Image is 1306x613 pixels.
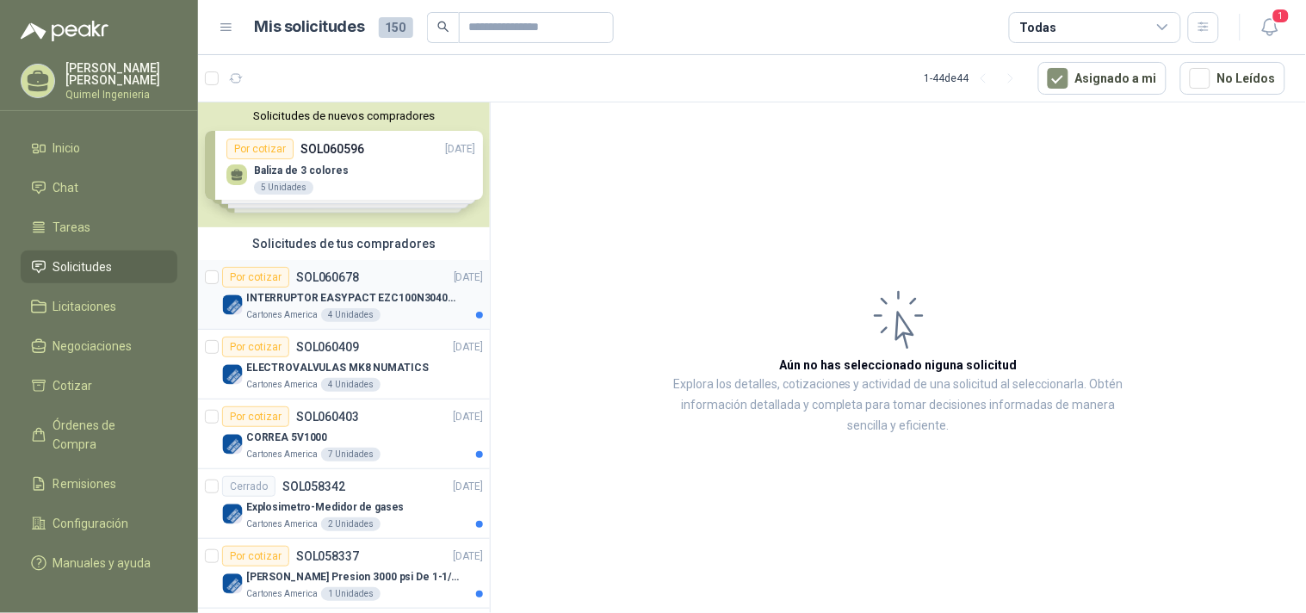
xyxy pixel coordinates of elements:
div: 4 Unidades [321,308,381,322]
span: search [437,21,449,33]
span: Cotizar [53,376,93,395]
span: Tareas [53,218,91,237]
a: Por cotizarSOL060409[DATE] Company LogoELECTROVALVULAS MK8 NUMATICSCartones America4 Unidades [198,330,490,399]
a: Chat [21,171,177,204]
p: SOL058342 [282,480,345,492]
h1: Mis solicitudes [255,15,365,40]
span: Configuración [53,514,129,533]
span: Solicitudes [53,257,113,276]
p: INTERRUPTOR EASYPACT EZC100N3040C 40AMP 25K [PERSON_NAME] [246,290,461,306]
span: Manuales y ayuda [53,554,152,573]
p: [DATE] [454,339,483,356]
div: Cerrado [222,476,275,497]
p: ELECTROVALVULAS MK8 NUMATICS [246,360,429,376]
p: SOL060409 [296,341,359,353]
span: Licitaciones [53,297,117,316]
a: Tareas [21,211,177,244]
p: SOL060678 [296,271,359,283]
p: Explora los detalles, cotizaciones y actividad de una solicitud al seleccionarla. Obtén informaci... [663,375,1134,437]
p: Cartones America [246,587,318,601]
p: [DATE] [454,479,483,495]
button: 1 [1254,12,1285,43]
p: Cartones America [246,517,318,531]
span: 150 [379,17,413,38]
div: Por cotizar [222,406,289,427]
p: CORREA 5V1000 [246,430,327,446]
p: [DATE] [454,409,483,425]
a: CerradoSOL058342[DATE] Company LogoExplosimetro-Medidor de gasesCartones America2 Unidades [198,469,490,539]
a: Cotizar [21,369,177,402]
div: 2 Unidades [321,517,381,531]
span: Negociaciones [53,337,133,356]
p: [DATE] [454,269,483,286]
p: Explosimetro-Medidor de gases [246,499,405,516]
div: Por cotizar [222,337,289,357]
a: Configuración [21,507,177,540]
p: [DATE] [454,548,483,565]
div: Por cotizar [222,267,289,288]
p: [PERSON_NAME] [PERSON_NAME] [65,62,177,86]
img: Logo peakr [21,21,108,41]
img: Company Logo [222,573,243,594]
p: [PERSON_NAME] Presion 3000 psi De 1-1/4" [246,569,461,585]
p: Cartones America [246,378,318,392]
p: SOL060403 [296,411,359,423]
div: 1 Unidades [321,587,381,601]
a: Por cotizarSOL058337[DATE] Company Logo[PERSON_NAME] Presion 3000 psi De 1-1/4"Cartones America1 ... [198,539,490,609]
div: Solicitudes de tus compradores [198,227,490,260]
a: Licitaciones [21,290,177,323]
a: Órdenes de Compra [21,409,177,461]
div: 4 Unidades [321,378,381,392]
a: Solicitudes [21,251,177,283]
span: 1 [1272,8,1291,24]
span: Chat [53,178,79,197]
div: 1 - 44 de 44 [925,65,1024,92]
p: Cartones America [246,308,318,322]
span: Órdenes de Compra [53,416,161,454]
h3: Aún no has seleccionado niguna solicitud [780,356,1018,375]
span: Inicio [53,139,81,158]
img: Company Logo [222,434,243,455]
div: Solicitudes de nuevos compradoresPor cotizarSOL060596[DATE] Baliza de 3 colores5 UnidadesPor coti... [198,102,490,227]
button: Asignado a mi [1038,62,1167,95]
img: Company Logo [222,364,243,385]
a: Negociaciones [21,330,177,362]
a: Remisiones [21,467,177,500]
a: Por cotizarSOL060678[DATE] Company LogoINTERRUPTOR EASYPACT EZC100N3040C 40AMP 25K [PERSON_NAME]C... [198,260,490,330]
div: 7 Unidades [321,448,381,461]
a: Por cotizarSOL060403[DATE] Company LogoCORREA 5V1000Cartones America7 Unidades [198,399,490,469]
p: Quimel Ingenieria [65,90,177,100]
a: Manuales y ayuda [21,547,177,579]
img: Company Logo [222,504,243,524]
span: Remisiones [53,474,117,493]
p: SOL058337 [296,550,359,562]
button: No Leídos [1180,62,1285,95]
p: Cartones America [246,448,318,461]
a: Inicio [21,132,177,164]
div: Por cotizar [222,546,289,567]
img: Company Logo [222,294,243,315]
div: Todas [1020,18,1056,37]
button: Solicitudes de nuevos compradores [205,109,483,122]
